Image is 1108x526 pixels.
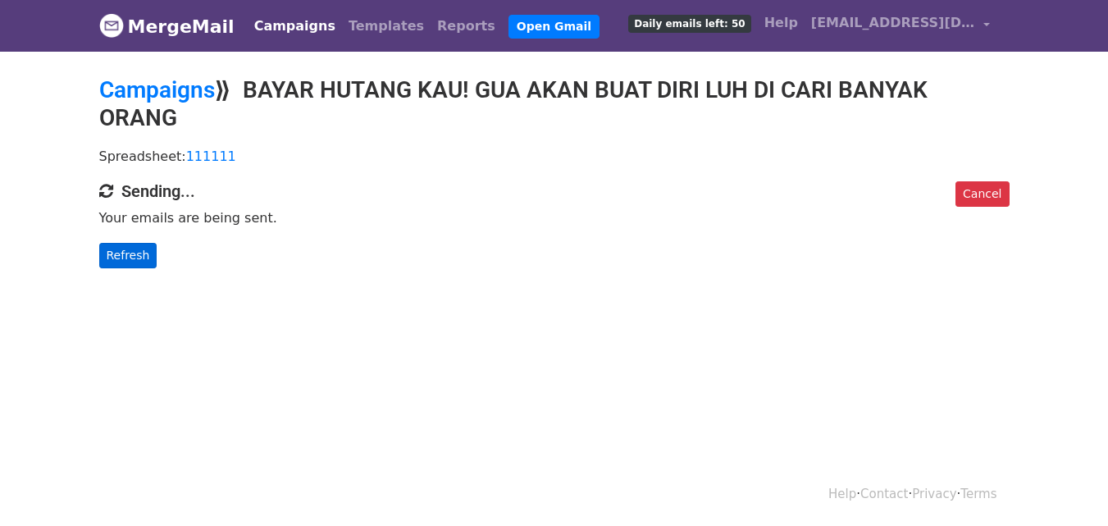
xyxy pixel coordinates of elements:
[622,7,757,39] a: Daily emails left: 50
[342,10,431,43] a: Templates
[99,9,235,43] a: MergeMail
[431,10,502,43] a: Reports
[828,487,856,501] a: Help
[99,243,157,268] a: Refresh
[248,10,342,43] a: Campaigns
[912,487,956,501] a: Privacy
[860,487,908,501] a: Contact
[99,76,1010,131] h2: ⟫ BAYAR HUTANG KAU! GUA AKAN BUAT DIRI LUH DI CARI BANYAK ORANG
[99,76,215,103] a: Campaigns
[508,15,600,39] a: Open Gmail
[99,181,1010,201] h4: Sending...
[99,148,1010,165] p: Spreadsheet:
[1026,447,1108,526] iframe: Chat Widget
[805,7,996,45] a: [EMAIL_ADDRESS][DOMAIN_NAME]
[960,487,996,501] a: Terms
[955,181,1009,207] a: Cancel
[186,149,236,164] a: 111111
[628,15,750,33] span: Daily emails left: 50
[758,7,805,39] a: Help
[811,13,975,33] span: [EMAIL_ADDRESS][DOMAIN_NAME]
[99,13,124,38] img: MergeMail logo
[99,209,1010,226] p: Your emails are being sent.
